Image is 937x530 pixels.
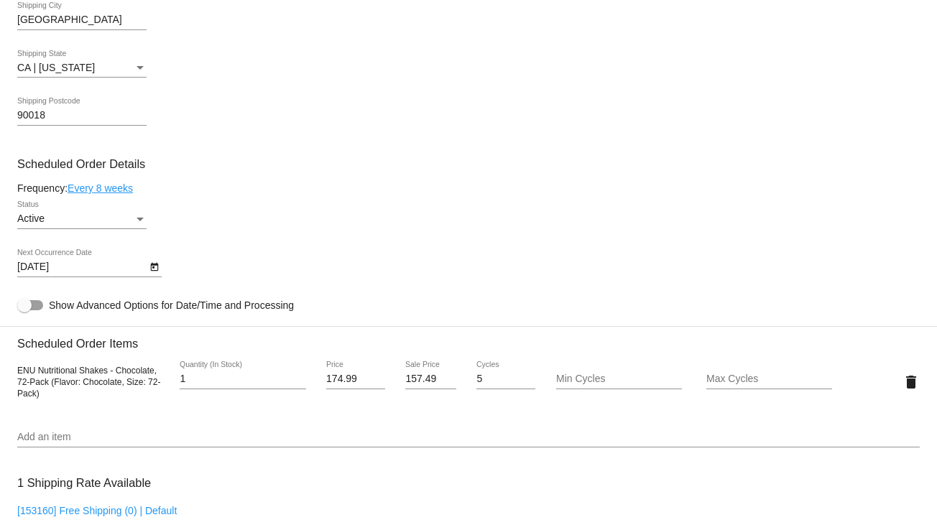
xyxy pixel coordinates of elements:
[17,182,920,194] div: Frequency:
[903,373,920,391] mat-icon: delete
[17,261,147,273] input: Next Occurrence Date
[17,468,151,498] h3: 1 Shipping Rate Available
[706,373,832,385] input: Max Cycles
[405,373,456,385] input: Sale Price
[17,326,920,350] h3: Scheduled Order Items
[17,62,95,73] span: CA | [US_STATE]
[17,213,147,225] mat-select: Status
[147,259,162,274] button: Open calendar
[556,373,682,385] input: Min Cycles
[326,373,385,385] input: Price
[17,432,920,443] input: Add an item
[180,373,305,385] input: Quantity (In Stock)
[17,62,147,74] mat-select: Shipping State
[17,366,160,399] span: ENU Nutritional Shakes - Chocolate, 72-Pack (Flavor: Chocolate, Size: 72-Pack)
[17,157,920,171] h3: Scheduled Order Details
[17,213,45,224] span: Active
[17,110,147,121] input: Shipping Postcode
[476,373,535,385] input: Cycles
[68,182,133,194] a: Every 8 weeks
[17,14,147,26] input: Shipping City
[17,505,177,516] a: [153160] Free Shipping (0) | Default
[49,298,294,312] span: Show Advanced Options for Date/Time and Processing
